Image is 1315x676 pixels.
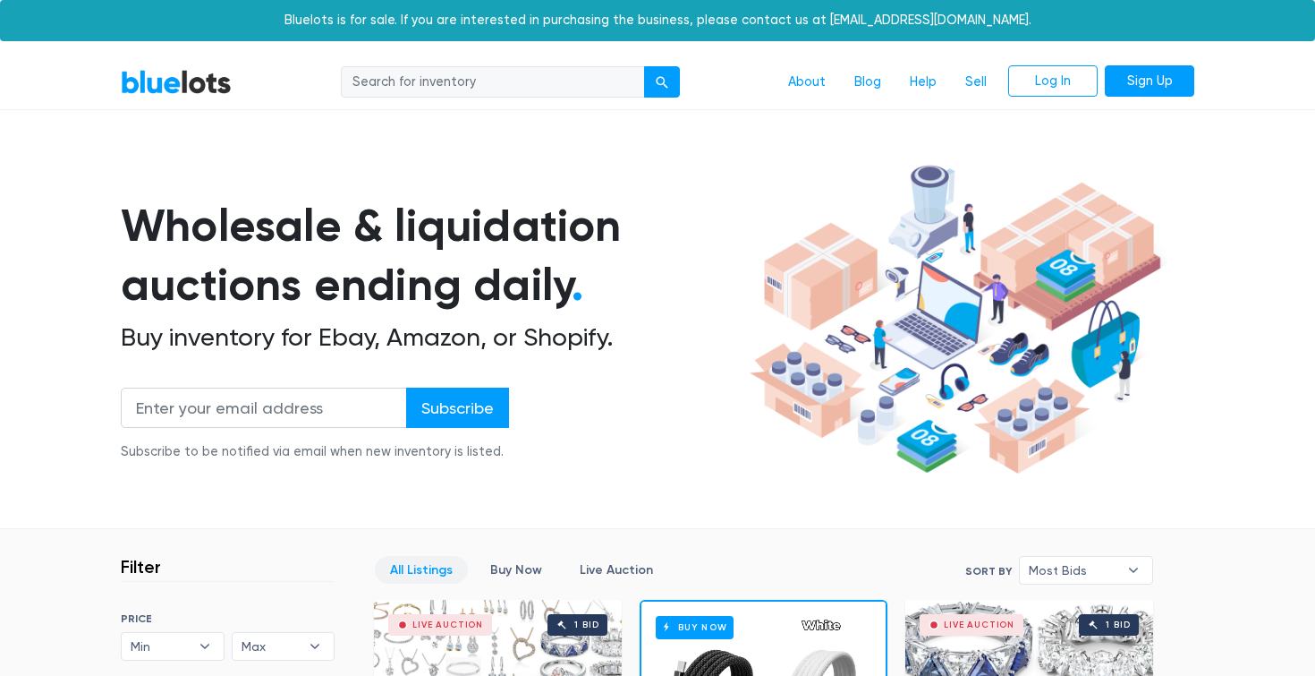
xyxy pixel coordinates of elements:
[341,66,645,98] input: Search for inventory
[121,388,407,428] input: Enter your email address
[774,65,840,99] a: About
[840,65,895,99] a: Blog
[572,258,583,312] span: .
[1008,65,1098,98] a: Log In
[121,612,335,625] h6: PRICE
[743,157,1167,483] img: hero-ee84e7d0318cb26816c560f6b4441b76977f77a177738b4e94f68c95b2b83dbb.png
[1105,65,1194,98] a: Sign Up
[564,556,668,584] a: Live Auction
[121,69,232,95] a: BlueLots
[951,65,1001,99] a: Sell
[965,563,1012,579] label: Sort By
[375,556,468,584] a: All Listings
[574,620,598,629] div: 1 bid
[412,620,483,629] div: Live Auction
[1106,620,1130,629] div: 1 bid
[1029,557,1118,584] span: Most Bids
[121,196,743,315] h1: Wholesale & liquidation auctions ending daily
[656,616,734,638] h6: Buy Now
[406,388,509,428] input: Subscribe
[1115,557,1152,584] b: ▾
[296,633,334,660] b: ▾
[186,633,224,660] b: ▾
[131,633,190,660] span: Min
[121,322,743,353] h2: Buy inventory for Ebay, Amazon, or Shopify.
[242,633,301,660] span: Max
[121,442,509,462] div: Subscribe to be notified via email when new inventory is listed.
[121,556,161,578] h3: Filter
[895,65,951,99] a: Help
[944,620,1014,629] div: Live Auction
[475,556,557,584] a: Buy Now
